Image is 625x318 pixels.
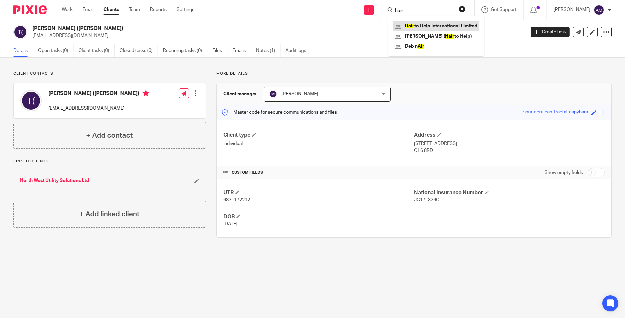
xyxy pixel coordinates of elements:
h4: Address [414,132,605,139]
a: Audit logs [285,44,311,57]
p: [EMAIL_ADDRESS][DOMAIN_NAME] [48,105,149,112]
a: Reports [150,6,167,13]
a: Open tasks (0) [38,44,73,57]
a: Settings [177,6,194,13]
h4: DOB [223,213,414,220]
a: Team [129,6,140,13]
h4: UTR [223,189,414,196]
p: Master code for secure communications and files [222,109,337,116]
h4: [PERSON_NAME] ([PERSON_NAME]) [48,90,149,98]
a: Details [13,44,33,57]
h4: + Add contact [86,130,133,141]
p: Individual [223,140,414,147]
a: Files [212,44,227,57]
p: OL6 8RD [414,147,605,154]
a: Client tasks (0) [78,44,115,57]
div: sour-cerulean-fractal-capybara [523,109,588,116]
h4: Client type [223,132,414,139]
span: JG171326C [414,198,439,202]
span: Get Support [491,7,516,12]
img: Pixie [13,5,47,14]
span: [PERSON_NAME] [281,92,318,96]
p: [PERSON_NAME] [554,6,590,13]
label: Show empty fields [545,169,583,176]
a: Work [62,6,72,13]
img: svg%3E [20,90,42,111]
p: Linked clients [13,159,206,164]
a: North West Utility Solutions Ltd [20,177,89,184]
p: More details [216,71,612,76]
i: Primary [143,90,149,97]
a: Clients [103,6,119,13]
h4: National Insurance Number [414,189,605,196]
a: Recurring tasks (0) [163,44,207,57]
img: svg%3E [594,5,604,15]
a: Email [82,6,93,13]
p: [STREET_ADDRESS] [414,140,605,147]
p: Client contacts [13,71,206,76]
h4: CUSTOM FIELDS [223,170,414,175]
a: Emails [232,44,251,57]
img: svg%3E [269,90,277,98]
h2: [PERSON_NAME] ([PERSON_NAME]) [32,25,423,32]
span: 6831172212 [223,198,250,202]
h3: Client manager [223,91,257,97]
a: Create task [531,27,570,37]
span: [DATE] [223,222,237,226]
img: svg%3E [13,25,27,39]
p: [EMAIL_ADDRESS][DOMAIN_NAME] [32,32,521,39]
input: Search [394,8,454,14]
a: Closed tasks (0) [120,44,158,57]
a: Notes (1) [256,44,280,57]
h4: + Add linked client [79,209,140,219]
button: Clear [459,6,465,12]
